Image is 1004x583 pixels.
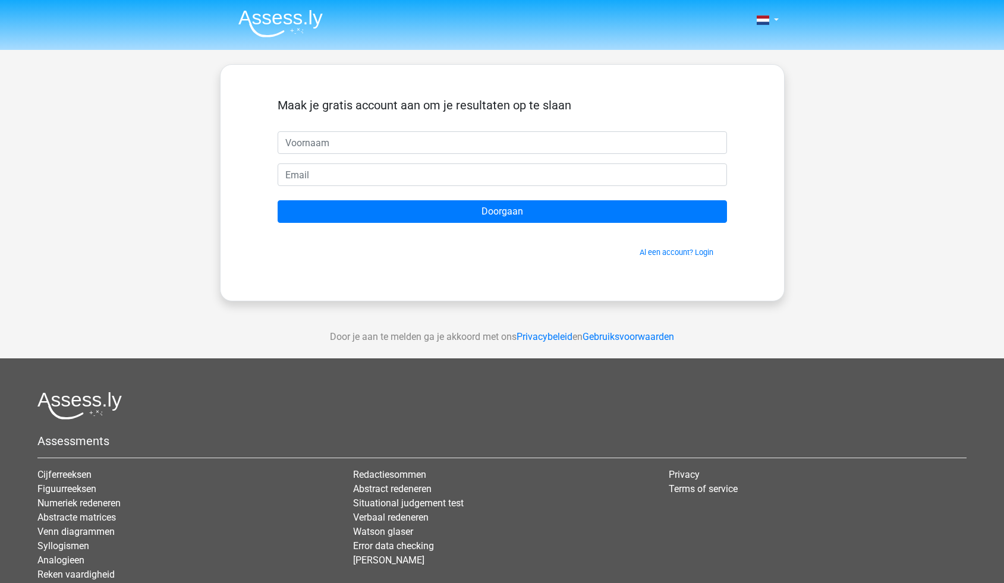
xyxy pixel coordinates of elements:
[640,248,713,257] a: Al een account? Login
[583,331,674,342] a: Gebruiksvoorwaarden
[517,331,572,342] a: Privacybeleid
[37,469,92,480] a: Cijferreeksen
[278,200,727,223] input: Doorgaan
[353,512,429,523] a: Verbaal redeneren
[278,131,727,154] input: Voornaam
[669,483,738,494] a: Terms of service
[37,540,89,552] a: Syllogismen
[37,569,115,580] a: Reken vaardigheid
[37,483,96,494] a: Figuurreeksen
[353,526,413,537] a: Watson glaser
[278,98,727,112] h5: Maak je gratis account aan om je resultaten op te slaan
[37,434,967,448] h5: Assessments
[669,469,700,480] a: Privacy
[37,392,122,420] img: Assessly logo
[353,540,434,552] a: Error data checking
[353,554,424,566] a: [PERSON_NAME]
[278,163,727,186] input: Email
[238,10,323,37] img: Assessly
[353,497,464,509] a: Situational judgement test
[37,526,115,537] a: Venn diagrammen
[37,512,116,523] a: Abstracte matrices
[37,497,121,509] a: Numeriek redeneren
[353,469,426,480] a: Redactiesommen
[37,554,84,566] a: Analogieen
[353,483,432,494] a: Abstract redeneren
